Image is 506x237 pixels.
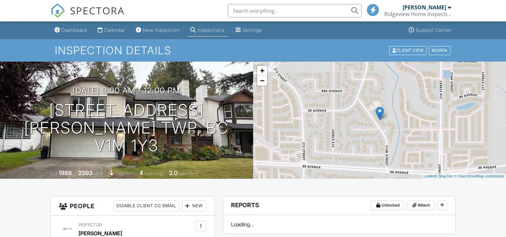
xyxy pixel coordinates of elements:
div: Disable Client CC Email [113,201,179,211]
span: bathrooms [179,171,198,176]
h3: People [51,196,214,216]
div: Inspections [197,27,225,33]
a: Leaflet [423,174,434,178]
div: More [429,46,450,55]
div: Calendar [104,27,125,33]
a: Settings [233,24,265,36]
a: New Inspection [133,24,182,36]
span: basement [115,171,133,176]
div: | [422,173,506,179]
div: 4 [139,169,143,176]
h1: Inspection Details [55,45,451,56]
div: New Inspection [143,27,180,33]
a: © MapTiler [435,174,453,178]
span: SPECTORA [70,3,125,17]
div: Ridgeview Home Inspections Ltd. [384,11,451,17]
a: Dashboard [52,24,90,36]
a: Zoom out [257,76,267,86]
div: Support Center [416,27,451,33]
a: Inspections [188,24,227,36]
a: © OpenStreetMap contributors [454,174,504,178]
div: Settings [242,27,262,33]
a: Calendar [95,24,128,36]
h1: [STREET_ADDRESS] [PERSON_NAME] Twp, BC V1M 1Y3 [11,101,242,154]
a: Support Center [406,24,454,36]
div: Client View [389,46,426,55]
span: Built [50,171,58,176]
div: New [182,201,206,211]
img: The Best Home Inspection Software - Spectora [50,3,65,18]
div: 1988 [59,169,72,176]
div: 3.0 [169,169,178,176]
a: Zoom in [257,66,267,76]
span: sq. ft. [94,171,103,176]
h3: [DATE] 9:00 am - 12:00 pm [73,86,180,95]
div: Dashboard [62,27,87,33]
a: SPECTORA [50,9,125,23]
span: Inspector [79,222,102,227]
input: Search everything... [228,4,362,17]
span: bedrooms [144,171,163,176]
div: 2393 [78,169,93,176]
div: [PERSON_NAME] [403,4,446,11]
a: Client View [389,48,428,53]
